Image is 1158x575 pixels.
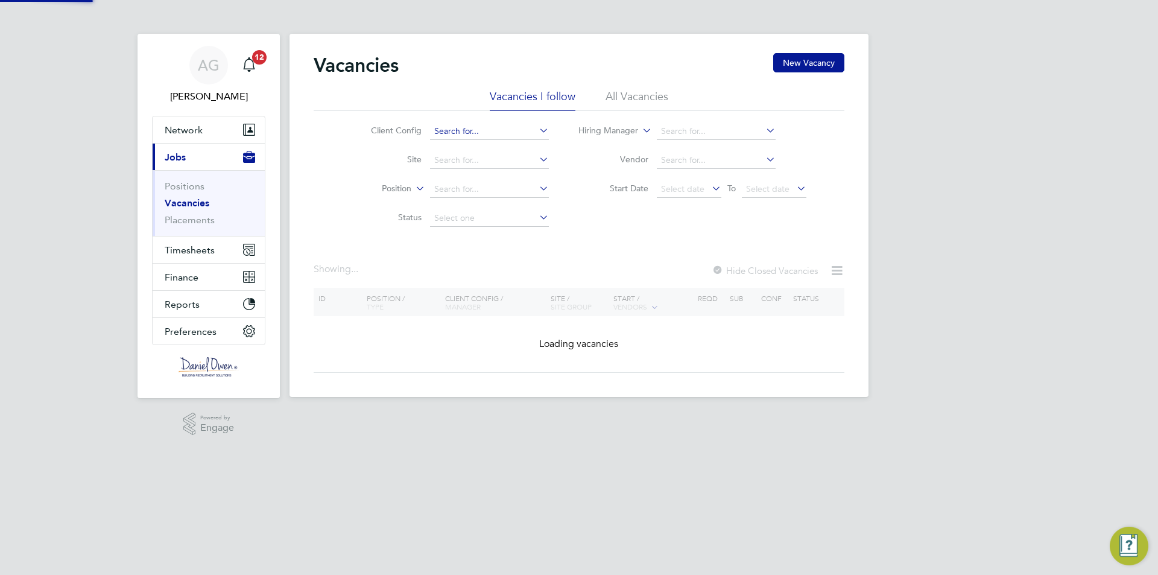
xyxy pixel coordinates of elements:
[490,89,575,111] li: Vacancies I follow
[152,357,265,376] a: Go to home page
[153,116,265,143] button: Network
[153,318,265,345] button: Preferences
[165,326,217,337] span: Preferences
[579,183,648,194] label: Start Date
[773,53,844,72] button: New Vacancy
[314,263,361,276] div: Showing
[165,272,198,283] span: Finance
[153,144,265,170] button: Jobs
[579,154,648,165] label: Vendor
[237,46,261,84] a: 12
[165,151,186,163] span: Jobs
[314,53,399,77] h2: Vacancies
[430,152,549,169] input: Search for...
[152,46,265,104] a: AG[PERSON_NAME]
[657,123,776,140] input: Search for...
[430,123,549,140] input: Search for...
[657,152,776,169] input: Search for...
[430,181,549,198] input: Search for...
[165,244,215,256] span: Timesheets
[200,413,234,423] span: Powered by
[138,34,280,398] nav: Main navigation
[1110,527,1148,565] button: Engage Resource Center
[352,212,422,223] label: Status
[165,124,203,136] span: Network
[351,263,358,275] span: ...
[430,210,549,227] input: Select one
[200,423,234,433] span: Engage
[165,299,200,310] span: Reports
[165,180,204,192] a: Positions
[352,125,422,136] label: Client Config
[746,183,789,194] span: Select date
[152,89,265,104] span: Amy Garcia
[712,265,818,276] label: Hide Closed Vacancies
[661,183,704,194] span: Select date
[252,50,267,65] span: 12
[165,214,215,226] a: Placements
[569,125,638,137] label: Hiring Manager
[153,237,265,263] button: Timesheets
[153,291,265,317] button: Reports
[183,413,235,436] a: Powered byEngage
[352,154,422,165] label: Site
[342,183,411,195] label: Position
[153,264,265,290] button: Finance
[165,197,209,209] a: Vacancies
[724,180,739,196] span: To
[179,357,239,376] img: danielowen-logo-retina.png
[198,57,220,73] span: AG
[606,89,668,111] li: All Vacancies
[153,170,265,236] div: Jobs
